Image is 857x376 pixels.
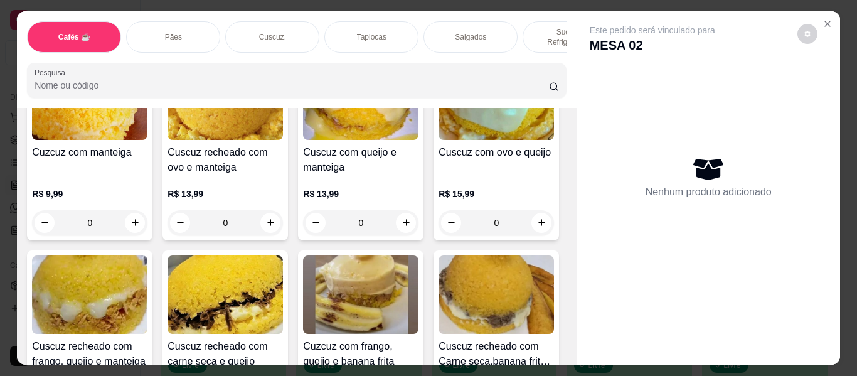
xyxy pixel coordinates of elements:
button: decrease-product-quantity [797,24,817,44]
h4: Cuscuz com queijo e manteiga [303,145,418,175]
p: R$ 13,99 [303,188,418,200]
img: product-image [439,255,554,334]
button: decrease-product-quantity [441,213,461,233]
h4: Cuscuz recheado com ovo e manteiga [168,145,283,175]
h4: Cuzcuz com manteiga [32,145,147,160]
button: increase-product-quantity [125,213,145,233]
img: product-image [168,255,283,334]
img: product-image [32,255,147,334]
p: Sucos e Refrigerantes [533,27,606,47]
p: MESA 02 [590,36,715,54]
p: Cuscuz. [259,32,286,42]
p: R$ 15,99 [439,188,554,200]
button: Close [817,14,838,34]
h4: Cuzcuz com frango, queijo e banana frita [303,339,418,369]
h4: Cuscuz recheado com frango, queijo e manteiga [32,339,147,369]
p: Pães [165,32,182,42]
p: R$ 9,99 [32,188,147,200]
p: Este pedido será vinculado para [590,24,715,36]
button: increase-product-quantity [531,213,551,233]
p: Nenhum produto adicionado [646,185,772,200]
button: increase-product-quantity [396,213,416,233]
h4: Cuscuz com ovo e queijo [439,145,554,160]
p: R$ 13,99 [168,188,283,200]
p: Salgados [455,32,486,42]
button: decrease-product-quantity [35,213,55,233]
h4: Cuscuz recheado com Carne seca,banana frita e queijo. [439,339,554,369]
button: decrease-product-quantity [170,213,190,233]
input: Pesquisa [35,79,549,92]
h4: Cuscuz recheado com carne seca e queijo [168,339,283,369]
label: Pesquisa [35,67,70,78]
button: decrease-product-quantity [306,213,326,233]
img: product-image [303,255,418,334]
p: Cafés ☕ [58,32,90,42]
p: Tapiocas [357,32,386,42]
button: increase-product-quantity [260,213,280,233]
